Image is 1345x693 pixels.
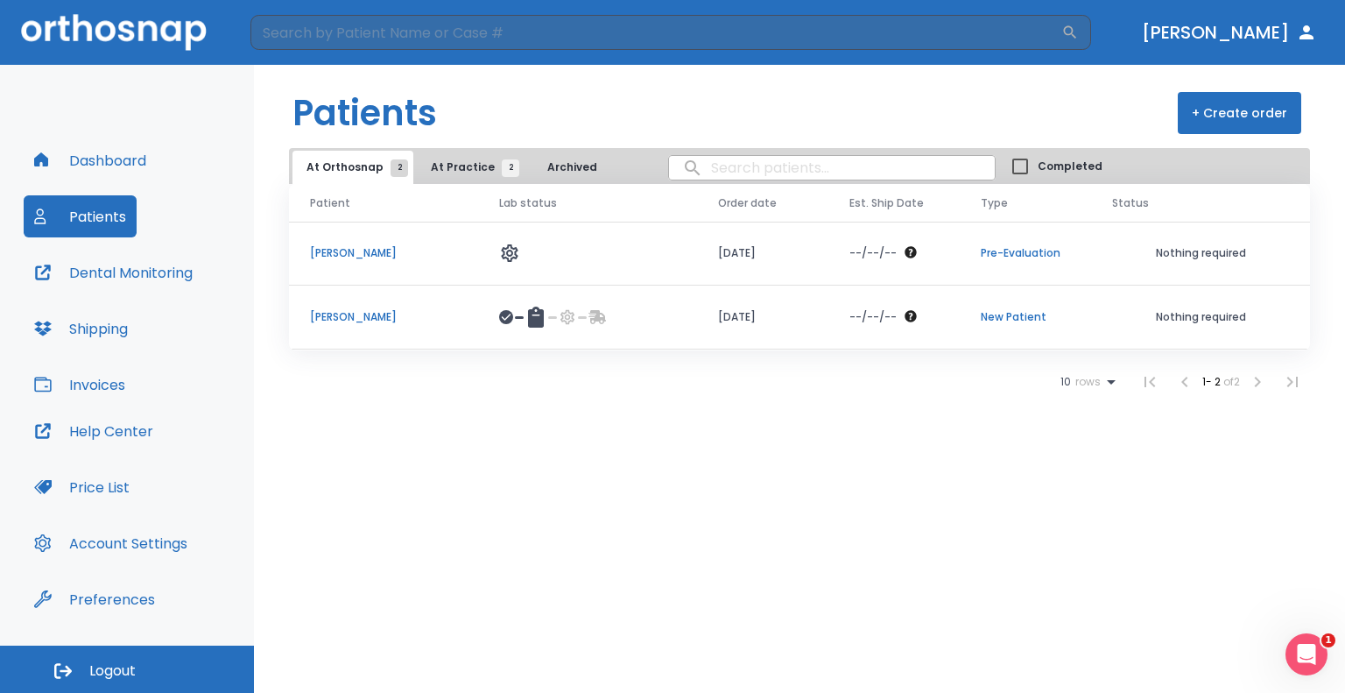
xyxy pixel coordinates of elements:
span: 1 - 2 [1202,374,1223,389]
div: The date will be available after approving treatment plan [849,245,939,261]
span: 2 [391,159,408,177]
button: Dashboard [24,139,157,181]
div: tabs [292,151,619,184]
span: Est. Ship Date [849,195,924,211]
p: New Patient [981,309,1070,325]
span: Type [981,195,1008,211]
iframe: Intercom live chat [1285,633,1327,675]
div: The date will be available after approving treatment plan [849,309,939,325]
span: Patient [310,195,350,211]
span: 1 [1321,633,1335,647]
p: --/--/-- [849,245,897,261]
td: [DATE] [697,286,828,350]
input: search [669,151,995,185]
button: Shipping [24,308,138,350]
span: 10 [1060,376,1071,388]
p: [PERSON_NAME] [310,309,457,325]
button: Invoices [24,364,136,406]
span: Lab status [499,195,557,211]
p: [PERSON_NAME] [310,245,457,261]
button: [PERSON_NAME] [1135,17,1324,48]
button: Account Settings [24,522,198,564]
span: rows [1071,376,1101,388]
button: Archived [528,151,616,184]
p: Nothing required [1112,309,1289,325]
td: [DATE] [697,222,828,286]
button: Price List [24,466,140,508]
button: Preferences [24,578,165,620]
button: Help Center [24,410,164,452]
span: Status [1112,195,1149,211]
span: Order date [718,195,777,211]
p: --/--/-- [849,309,897,325]
input: Search by Patient Name or Case # [250,15,1061,50]
span: of 2 [1223,374,1240,389]
h1: Patients [292,87,437,139]
span: At Practice [431,159,511,175]
img: Orthosnap [21,14,207,50]
span: Logout [89,661,136,681]
button: Patients [24,195,137,237]
p: Nothing required [1112,245,1289,261]
span: 2 [502,159,519,177]
button: Dental Monitoring [24,251,203,293]
span: Completed [1038,159,1102,174]
span: At Orthosnap [306,159,399,175]
button: + Create order [1178,92,1301,134]
p: Pre-Evaluation [981,245,1070,261]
